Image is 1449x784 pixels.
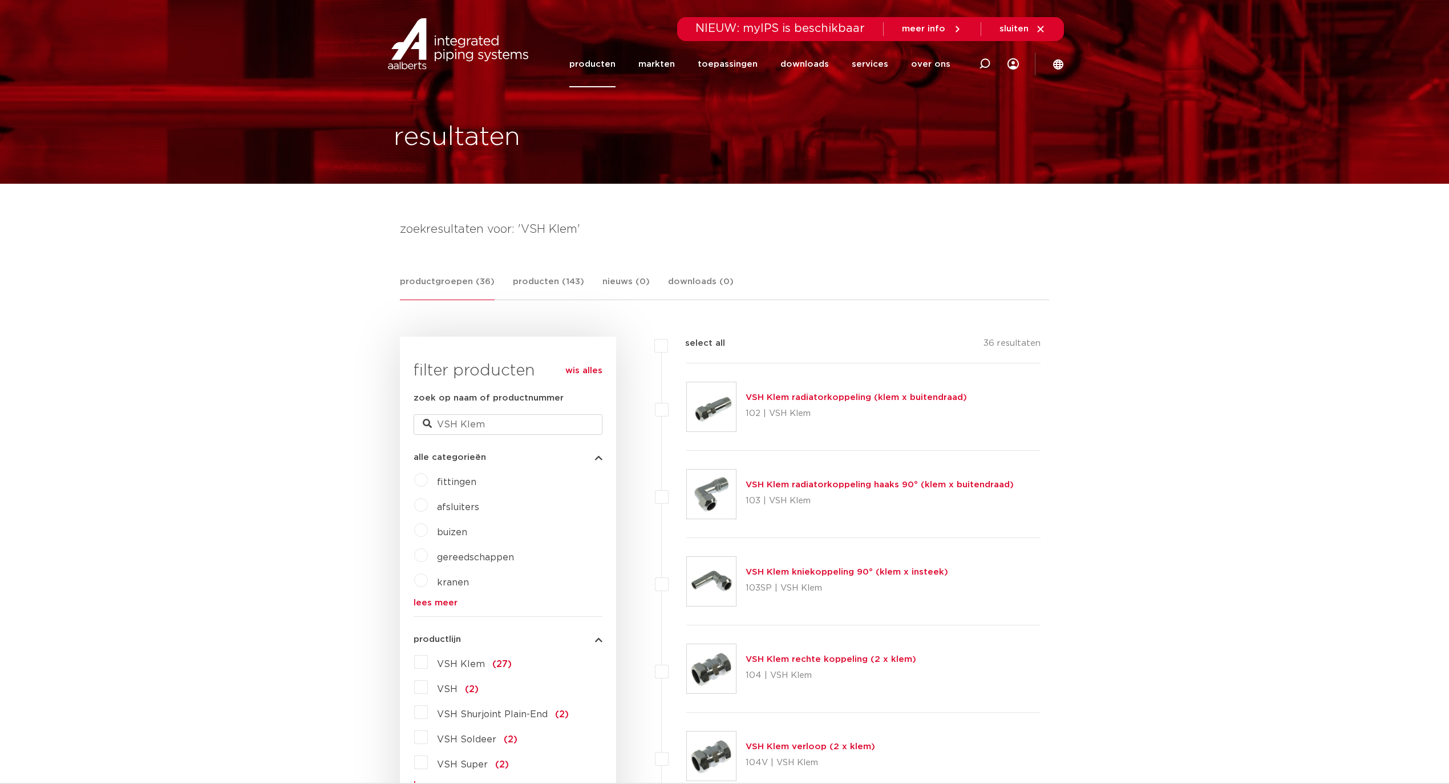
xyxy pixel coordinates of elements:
[746,393,967,402] a: VSH Klem radiatorkoppeling (klem x buitendraad)
[902,24,962,34] a: meer info
[495,760,509,769] span: (2)
[746,405,967,423] p: 102 | VSH Klem
[746,655,916,664] a: VSH Klem rechte koppeling (2 x klem)
[902,25,945,33] span: meer info
[414,453,602,462] button: alle categorieën
[437,660,485,669] span: VSH Klem
[911,41,950,87] a: over ons
[746,754,875,772] p: 104V | VSH Klem
[999,24,1046,34] a: sluiten
[414,635,602,644] button: productlijn
[746,492,1014,510] p: 103 | VSH Klem
[746,480,1014,489] a: VSH Klem radiatorkoppeling haaks 90° (klem x buitendraad)
[400,275,495,300] a: productgroepen (36)
[465,685,479,694] span: (2)
[513,275,584,300] a: producten (143)
[687,644,736,693] img: Thumbnail for VSH Klem rechte koppeling (2 x klem)
[687,732,736,781] img: Thumbnail for VSH Klem verloop (2 x klem)
[746,666,916,685] p: 104 | VSH Klem
[565,364,602,378] a: wis alles
[983,337,1041,354] p: 36 resultaten
[569,41,950,87] nav: Menu
[437,553,514,562] a: gereedschappen
[852,41,888,87] a: services
[746,579,948,597] p: 103SP | VSH Klem
[999,25,1029,33] span: sluiten
[437,710,548,719] span: VSH Shurjoint Plain-End
[394,119,520,156] h1: resultaten
[555,710,569,719] span: (2)
[414,359,602,382] h3: filter producten
[638,41,675,87] a: markten
[746,742,875,751] a: VSH Klem verloop (2 x klem)
[695,23,865,34] span: NIEUW: myIPS is beschikbaar
[492,660,512,669] span: (27)
[746,568,948,576] a: VSH Klem kniekoppeling 90° (klem x insteek)
[437,760,488,769] span: VSH Super
[437,478,476,487] a: fittingen
[668,337,725,350] label: select all
[414,391,564,405] label: zoek op naam of productnummer
[414,635,461,644] span: productlijn
[400,220,1049,239] h4: zoekresultaten voor: 'VSH Klem'
[437,735,496,744] span: VSH Soldeer
[504,735,517,744] span: (2)
[437,685,458,694] span: VSH
[414,599,602,607] a: lees meer
[437,578,469,587] a: kranen
[668,275,734,300] a: downloads (0)
[780,41,829,87] a: downloads
[437,503,479,512] a: afsluiters
[569,41,616,87] a: producten
[414,453,486,462] span: alle categorieën
[698,41,758,87] a: toepassingen
[414,414,602,435] input: zoeken
[687,382,736,431] img: Thumbnail for VSH Klem radiatorkoppeling (klem x buitendraad)
[437,528,467,537] a: buizen
[1007,41,1019,87] div: my IPS
[687,557,736,606] img: Thumbnail for VSH Klem kniekoppeling 90° (klem x insteek)
[687,470,736,519] img: Thumbnail for VSH Klem radiatorkoppeling haaks 90° (klem x buitendraad)
[602,275,650,300] a: nieuws (0)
